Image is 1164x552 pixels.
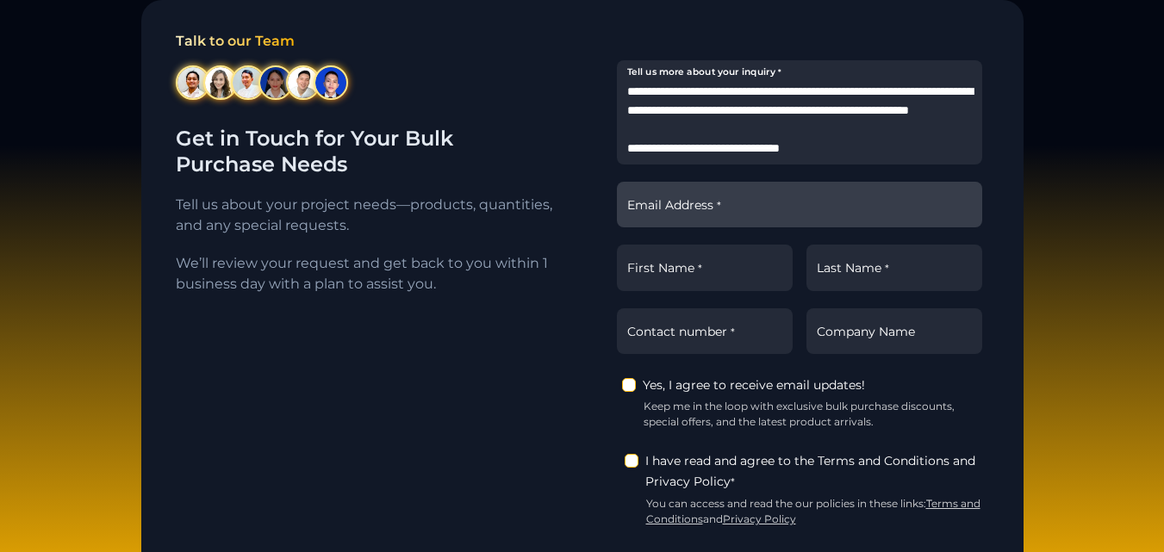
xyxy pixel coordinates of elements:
div: Chat with us now [90,96,289,119]
img: cx-avatar-bulk-order-5.webp [258,65,293,100]
h2: Get in Touch for Your Bulk Purchase Needs [176,126,555,177]
p: We’ll review your request and get back to you within 1 business day with a plan to assist you. [176,253,555,295]
div: Minimize live chat window [283,9,324,50]
img: cx-avatar-bulk-order-8.webp [314,65,348,100]
small: You can access and read the our policies in these links: and [617,496,982,527]
textarea: Type your message and hit 'Enter' [9,369,328,429]
img: Avatar [176,65,210,100]
img: Avatar [203,65,238,100]
img: cx-avatar-bulk-order-6.webp [286,65,321,100]
span: Talk to our Team [176,34,295,48]
span: We're online! [100,166,238,340]
img: cx-avatar-bulk-order-4.webp [231,65,265,100]
span: I have read and agree to the Terms and Conditions and Privacy Policy [645,453,975,489]
p: Tell us about your project needs—products, quantities, and any special requests. [176,195,555,236]
label: Yes, I agree to receive email updates! [643,375,865,395]
small: Keep me in the loop with exclusive bulk purchase discounts, special offers, and the latest produc... [614,399,985,430]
